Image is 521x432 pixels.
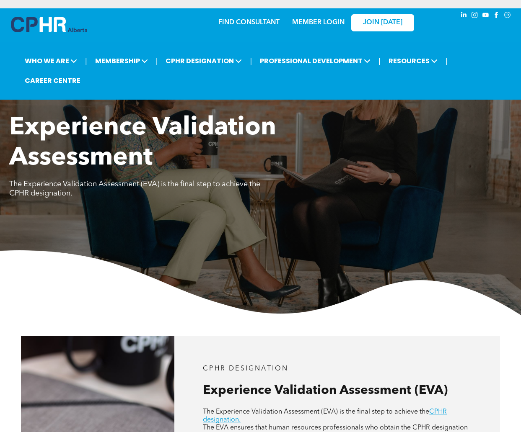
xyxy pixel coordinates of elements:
li: | [156,52,158,69]
span: PROFESSIONAL DEVELOPMENT [257,53,373,69]
a: FIND CONSULTANT [218,19,280,26]
a: linkedin [459,10,469,22]
a: MEMBER LOGIN [292,19,345,26]
span: The Experience Validation Assessment (EVA) is the final step to achieve the [203,409,429,415]
a: CAREER CENTRE [22,73,83,88]
span: JOIN [DATE] [363,19,402,27]
span: WHO WE ARE [22,53,80,69]
li: | [378,52,381,69]
span: Experience Validation Assessment (EVA) [203,384,448,397]
span: RESOURCES [386,53,440,69]
span: MEMBERSHIP [93,53,150,69]
img: A blue and white logo for cp alberta [11,17,87,32]
span: The Experience Validation Assessment (EVA) is the final step to achieve the CPHR designation. [9,180,260,197]
a: JOIN [DATE] [351,14,414,31]
a: youtube [481,10,490,22]
a: Social network [503,10,512,22]
span: CPHR DESIGNATION [163,53,244,69]
li: | [446,52,448,69]
a: CPHR designation. [203,409,447,423]
span: Experience Validation Assessment [9,116,276,171]
a: facebook [492,10,501,22]
li: | [85,52,87,69]
a: instagram [470,10,480,22]
li: | [250,52,252,69]
span: CPHR DESIGNATION [203,365,288,372]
